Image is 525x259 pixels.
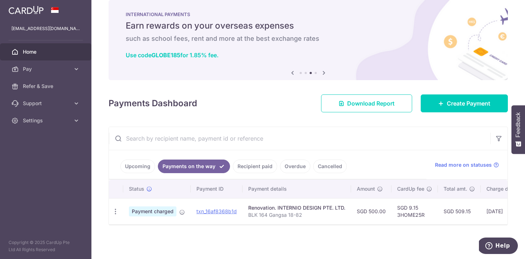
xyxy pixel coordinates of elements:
td: SGD 9.15 3HOME25R [391,198,438,224]
a: Read more on statuses [435,161,499,168]
p: INTERNATIONAL PAYMENTS [126,11,491,17]
a: Download Report [321,94,412,112]
span: Charge date [486,185,516,192]
span: Home [23,48,70,55]
span: Payment charged [129,206,176,216]
a: Upcoming [120,160,155,173]
h5: Earn rewards on your overseas expenses [126,20,491,31]
p: [EMAIL_ADDRESS][DOMAIN_NAME] [11,25,80,32]
span: Settings [23,117,70,124]
input: Search by recipient name, payment id or reference [109,127,490,150]
h6: such as school fees, rent and more at the best exchange rates [126,34,491,43]
a: txn_16af8368b1d [196,208,237,214]
th: Payment ID [191,180,242,198]
iframe: Opens a widget where you can find more information [479,238,518,255]
span: Total amt. [444,185,467,192]
p: BLK 164 Gangsa 18-82 [248,211,345,219]
span: Support [23,100,70,107]
span: Read more on statuses [435,161,492,168]
a: Overdue [280,160,310,173]
span: Refer & Save [23,83,70,90]
div: Renovation. INTERNIO DESIGN PTE. LTD. [248,204,345,211]
a: Cancelled [313,160,347,173]
span: Status [129,185,144,192]
a: Recipient paid [233,160,277,173]
span: Create Payment [447,99,490,108]
h4: Payments Dashboard [109,97,197,110]
span: Download Report [347,99,395,108]
a: Payments on the way [158,160,230,173]
a: Create Payment [421,94,508,112]
a: Use codeGLOBE185for 1.85% fee. [126,52,219,59]
span: Amount [357,185,375,192]
span: Feedback [515,112,521,137]
td: SGD 500.00 [351,198,391,224]
button: Feedback - Show survey [511,105,525,154]
th: Payment details [242,180,351,198]
img: CardUp [9,6,44,14]
span: CardUp fee [397,185,424,192]
span: Pay [23,65,70,73]
td: SGD 509.15 [438,198,481,224]
b: GLOBE185 [151,52,180,59]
